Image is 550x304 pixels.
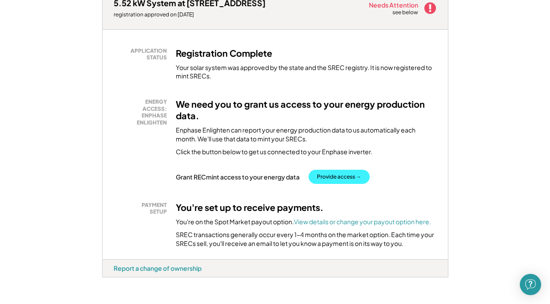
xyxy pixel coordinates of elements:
div: Click the button below to get us connected to your Enphase inverter. [176,148,372,156]
div: Grant RECmint access to your energy data [176,173,300,181]
h3: You're set up to receive payments. [176,202,324,213]
div: k5qrvt8u - DC Solar [102,277,126,281]
h3: Registration Complete [176,47,272,59]
div: Open Intercom Messenger [520,274,541,295]
div: Your solar system was approved by the state and the SREC registry. It is now registered to mint S... [176,63,437,81]
div: SREC transactions generally occur every 1-4 months on the market option. Each time your SRECs sel... [176,230,437,248]
div: You're on the Spot Market payout option. [176,218,431,226]
div: Report a change of ownership [114,264,202,272]
div: Needs Attention [369,2,419,8]
div: ENERGY ACCESS: ENPHASE ENLIGHTEN [118,98,167,126]
h3: We need you to grant us access to your energy production data. [176,98,437,121]
div: PAYMENT SETUP [118,202,167,215]
div: Enphase Enlighten can report your energy production data to us automatically each month. We'll us... [176,126,437,143]
div: APPLICATION STATUS [118,47,167,61]
div: registration approved on [DATE] [114,11,265,18]
div: see below [392,9,419,16]
button: Provide access → [309,170,370,184]
a: View details or change your payout option here. [294,218,431,226]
